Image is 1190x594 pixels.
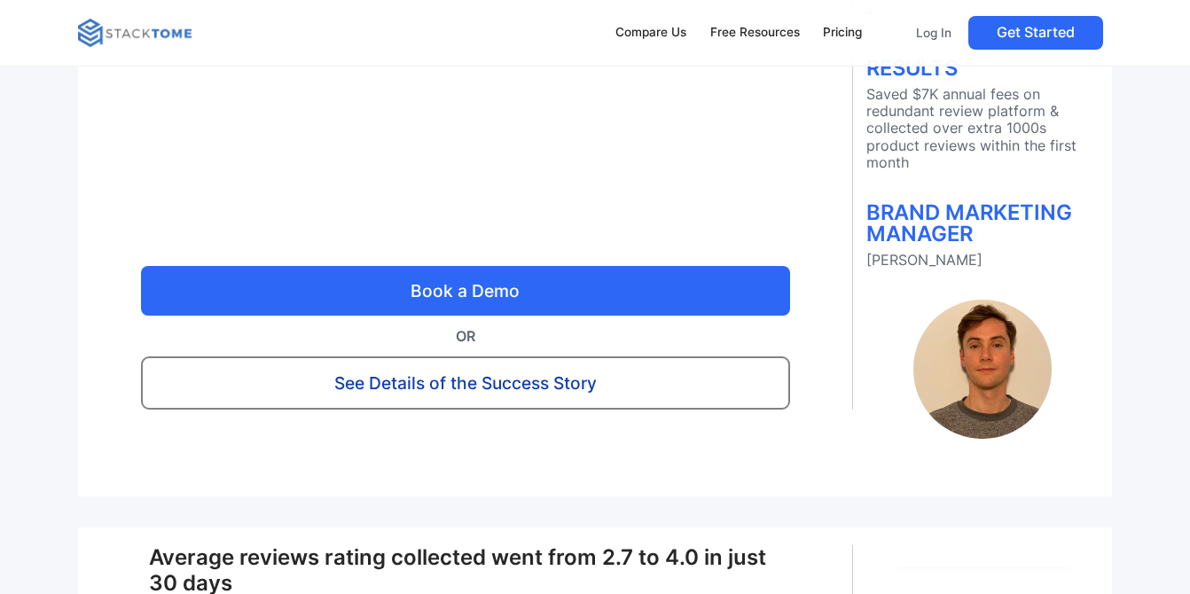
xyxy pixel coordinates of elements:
a: Log In [906,16,961,50]
p: OR [141,324,790,348]
a: Get Started [968,16,1103,50]
a: Compare Us [607,14,695,51]
p: Log In [916,25,951,41]
a: Free Resources [701,14,808,51]
p: Saved $7K annual fees on redundant review platform & collected over extra 1000s product reviews w... [866,86,1098,171]
div: Free Resources [710,23,800,43]
a: See Details of the Success Story [141,356,790,410]
h1: BRAND MARKETING MANAGER [866,202,1098,245]
div: Pricing [823,23,862,43]
div: Compare Us [615,23,686,43]
a: Book a Demo [141,266,790,316]
h1: RESULTS [866,58,1098,79]
p: [PERSON_NAME] [866,252,1098,269]
a: Pricing [815,14,871,51]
